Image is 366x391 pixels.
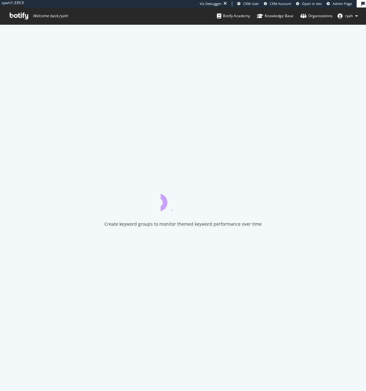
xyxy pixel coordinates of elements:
div: Botify Academy [217,13,250,19]
span: CRM User [243,1,259,6]
span: Admin Page [333,1,352,6]
a: CRM Account [264,1,291,6]
div: Create keyword groups to monitor themed keyword performance over time [104,221,262,227]
a: CRM User [237,1,259,6]
span: CRM Account [270,1,291,6]
span: Welcome back, ryah ! [33,13,68,18]
span: Open in dev [302,1,322,6]
a: Knowledge Base [257,8,293,24]
button: ryah [333,11,363,21]
div: Organizations [300,13,333,19]
span: ryah [345,13,353,18]
a: Open in dev [296,1,322,6]
a: Botify Academy [217,8,250,24]
a: Admin Page [327,1,352,6]
a: Organizations [300,8,333,24]
div: Viz Debugger: [200,1,222,6]
div: Knowledge Base [257,13,293,19]
div: animation [161,188,206,211]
